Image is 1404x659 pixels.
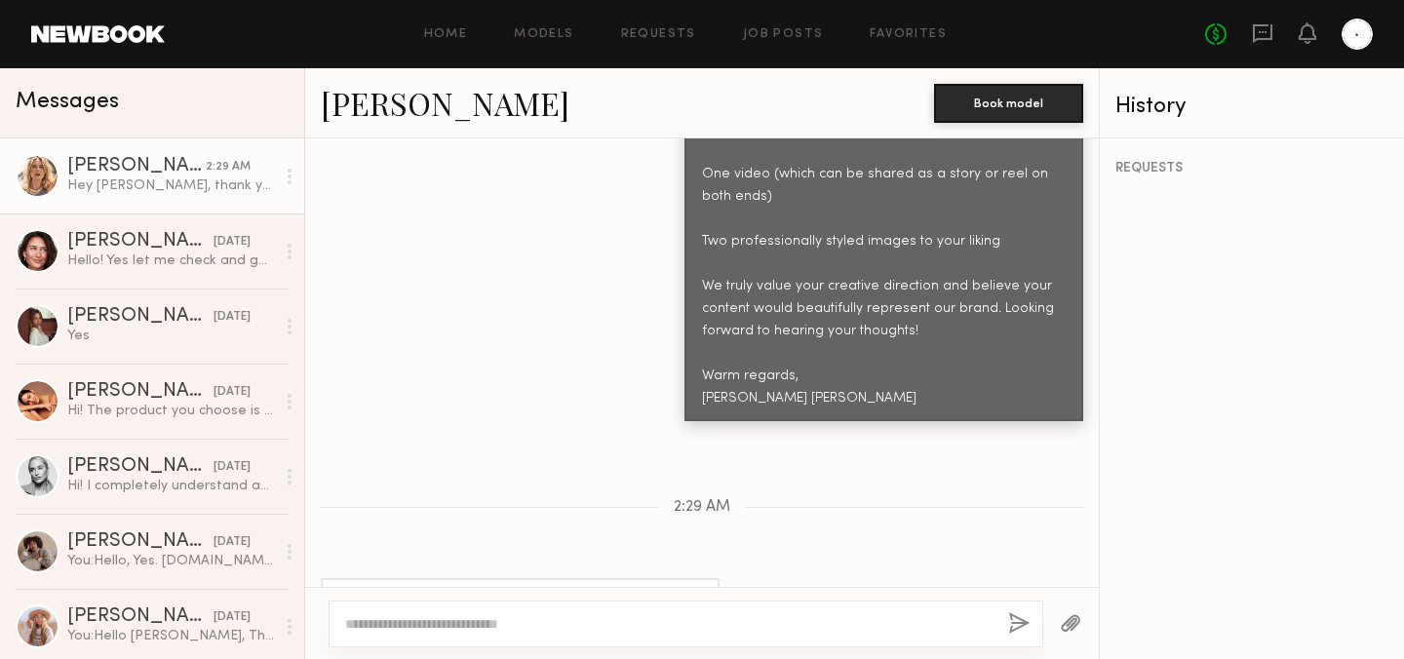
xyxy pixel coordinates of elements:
[67,457,214,477] div: [PERSON_NAME]
[214,533,251,552] div: [DATE]
[16,91,119,113] span: Messages
[214,383,251,402] div: [DATE]
[67,402,275,420] div: Hi! The product you choose is fine, I like all the products in general, no problem!
[621,28,696,41] a: Requests
[934,84,1083,123] button: Book model
[67,627,275,645] div: You: Hello [PERSON_NAME], Thank you very much for your kind response. We would be delighted to pr...
[67,477,275,495] div: Hi! I completely understand about the limited quantities. Since I typically reserve collaboration...
[67,532,214,552] div: [PERSON_NAME]
[870,28,947,41] a: Favorites
[1115,162,1388,175] div: REQUESTS
[214,233,251,252] div: [DATE]
[214,458,251,477] div: [DATE]
[67,327,275,345] div: Yes
[1115,96,1388,118] div: History
[67,157,206,176] div: [PERSON_NAME]
[67,252,275,270] div: Hello! Yes let me check and get bsck!
[67,232,214,252] div: [PERSON_NAME]
[206,158,251,176] div: 2:29 AM
[321,82,569,124] a: [PERSON_NAME]
[934,94,1083,110] a: Book model
[424,28,468,41] a: Home
[514,28,573,41] a: Models
[67,382,214,402] div: [PERSON_NAME]
[67,607,214,627] div: [PERSON_NAME]
[743,28,824,41] a: Job Posts
[674,499,730,516] span: 2:29 AM
[67,552,275,570] div: You: Hello, Yes. [DOMAIN_NAME] Thank you
[67,176,275,195] div: Hey [PERSON_NAME], thank you so much for your email. Yes, I would love to move forward, and I’m a...
[214,308,251,327] div: [DATE]
[67,307,214,327] div: [PERSON_NAME]
[214,608,251,627] div: [DATE]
